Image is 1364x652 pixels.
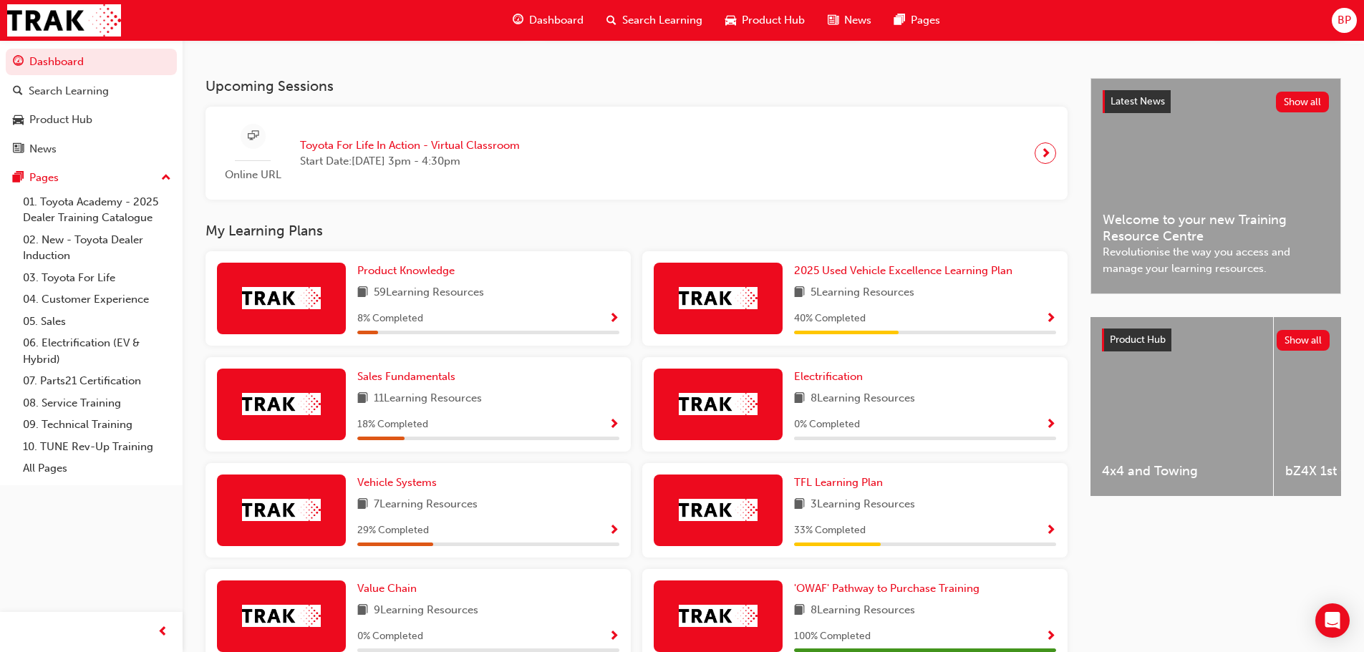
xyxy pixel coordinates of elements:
[794,602,805,620] span: book-icon
[205,223,1068,239] h3: My Learning Plans
[1338,12,1351,29] span: BP
[374,602,478,620] span: 9 Learning Resources
[1110,334,1166,346] span: Product Hub
[622,12,702,29] span: Search Learning
[811,602,915,620] span: 8 Learning Resources
[1103,212,1329,244] span: Welcome to your new Training Resource Centre
[357,475,442,491] a: Vehicle Systems
[357,264,455,277] span: Product Knowledge
[501,6,595,35] a: guage-iconDashboard
[794,496,805,514] span: book-icon
[248,127,258,145] span: sessionType_ONLINE_URL-icon
[828,11,838,29] span: news-icon
[17,436,177,458] a: 10. TUNE Rev-Up Training
[29,170,59,186] div: Pages
[357,370,455,383] span: Sales Fundamentals
[794,476,883,489] span: TFL Learning Plan
[609,416,619,434] button: Show Progress
[1103,244,1329,276] span: Revolutionise the way you access and manage your learning resources.
[714,6,816,35] a: car-iconProduct Hub
[217,118,1056,189] a: Online URLToyota For Life In Action - Virtual ClassroomStart Date:[DATE] 3pm - 4:30pm
[529,12,584,29] span: Dashboard
[357,582,417,595] span: Value Chain
[725,11,736,29] span: car-icon
[742,12,805,29] span: Product Hub
[1045,313,1056,326] span: Show Progress
[816,6,883,35] a: news-iconNews
[606,11,616,29] span: search-icon
[794,263,1018,279] a: 2025 Used Vehicle Excellence Learning Plan
[1045,522,1056,540] button: Show Progress
[300,137,520,154] span: Toyota For Life In Action - Virtual Classroom
[794,580,985,597] a: 'OWAF' Pathway to Purchase Training
[679,393,758,415] img: Trak
[794,369,869,385] a: Electrification
[242,605,321,627] img: Trak
[6,165,177,191] button: Pages
[844,12,871,29] span: News
[609,419,619,432] span: Show Progress
[357,602,368,620] span: book-icon
[1045,631,1056,643] span: Show Progress
[17,414,177,436] a: 09. Technical Training
[794,284,805,302] span: book-icon
[357,628,423,645] span: 0 % Completed
[7,4,121,37] img: Trak
[679,605,758,627] img: Trak
[911,12,940,29] span: Pages
[161,169,171,188] span: up-icon
[357,390,368,408] span: book-icon
[609,631,619,643] span: Show Progress
[794,264,1012,277] span: 2025 Used Vehicle Excellence Learning Plan
[17,311,177,333] a: 05. Sales
[794,311,866,327] span: 40 % Completed
[357,476,437,489] span: Vehicle Systems
[609,628,619,646] button: Show Progress
[357,522,429,539] span: 29 % Completed
[217,167,289,183] span: Online URL
[13,172,24,185] span: pages-icon
[794,475,889,491] a: TFL Learning Plan
[17,191,177,229] a: 01. Toyota Academy - 2025 Dealer Training Catalogue
[1045,628,1056,646] button: Show Progress
[17,370,177,392] a: 07. Parts21 Certification
[811,390,915,408] span: 8 Learning Resources
[205,78,1068,94] h3: Upcoming Sessions
[794,390,805,408] span: book-icon
[1102,329,1330,351] a: Product HubShow all
[679,287,758,309] img: Trak
[17,288,177,311] a: 04. Customer Experience
[13,56,24,69] span: guage-icon
[6,136,177,162] a: News
[1040,143,1051,163] span: next-icon
[357,580,422,597] a: Value Chain
[894,11,905,29] span: pages-icon
[595,6,714,35] a: search-iconSearch Learning
[17,392,177,414] a: 08. Service Training
[374,496,478,514] span: 7 Learning Resources
[242,499,321,521] img: Trak
[29,83,109,99] div: Search Learning
[1045,310,1056,328] button: Show Progress
[17,457,177,480] a: All Pages
[357,311,423,327] span: 8 % Completed
[1102,463,1262,480] span: 4x4 and Towing
[1315,603,1350,638] div: Open Intercom Messenger
[6,46,177,165] button: DashboardSearch LearningProduct HubNews
[1090,78,1341,294] a: Latest NewsShow allWelcome to your new Training Resource CentreRevolutionise the way you access a...
[794,522,866,539] span: 33 % Completed
[242,287,321,309] img: Trak
[17,229,177,267] a: 02. New - Toyota Dealer Induction
[1277,330,1330,351] button: Show all
[13,85,23,98] span: search-icon
[357,263,460,279] a: Product Knowledge
[300,153,520,170] span: Start Date: [DATE] 3pm - 4:30pm
[374,284,484,302] span: 59 Learning Resources
[13,143,24,156] span: news-icon
[29,112,92,128] div: Product Hub
[1045,416,1056,434] button: Show Progress
[1111,95,1165,107] span: Latest News
[17,332,177,370] a: 06. Electrification (EV & Hybrid)
[158,623,168,641] span: prev-icon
